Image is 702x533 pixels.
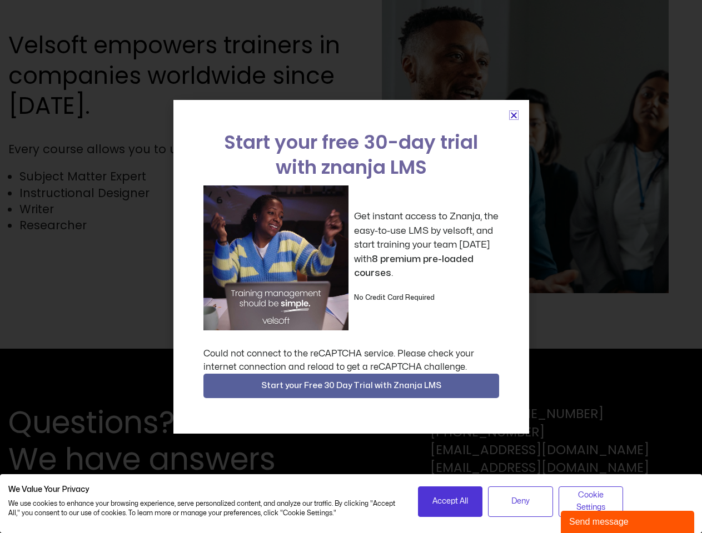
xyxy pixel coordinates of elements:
button: Accept all cookies [418,486,483,517]
span: Accept All [432,495,468,507]
strong: No Credit Card Required [354,294,435,301]
h2: We Value Your Privacy [8,485,401,495]
p: We use cookies to enhance your browsing experience, serve personalized content, and analyze our t... [8,499,401,518]
span: Cookie Settings [566,489,616,514]
button: Deny all cookies [488,486,553,517]
button: Adjust cookie preferences [559,486,624,517]
div: Could not connect to the reCAPTCHA service. Please check your internet connection and reload to g... [203,347,499,374]
iframe: chat widget [561,509,696,533]
button: Start your Free 30 Day Trial with Znanja LMS [203,374,499,398]
img: a woman sitting at her laptop dancing [203,185,348,330]
p: Get instant access to Znanja, the easy-to-use LMS by velsoft, and start training your team [DATE]... [354,209,499,280]
span: Deny [511,495,530,507]
h2: Start your free 30-day trial with znanja LMS [203,130,499,180]
strong: 8 premium pre-loaded courses [354,254,474,278]
span: Start your Free 30 Day Trial with Znanja LMS [261,379,441,393]
a: Close [510,111,518,119]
